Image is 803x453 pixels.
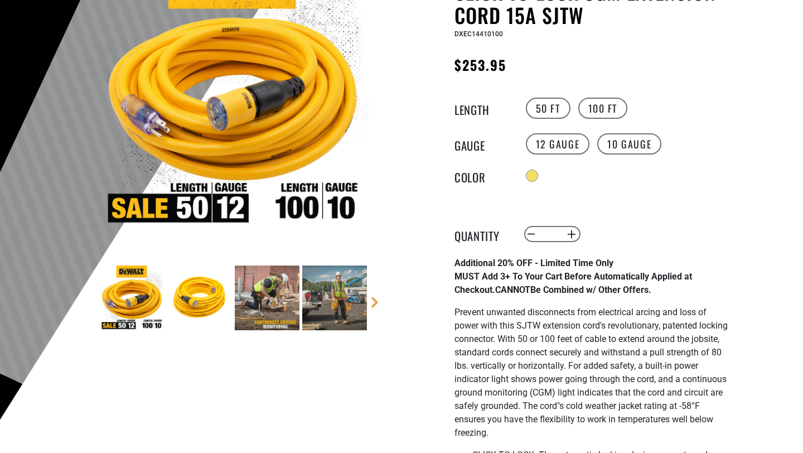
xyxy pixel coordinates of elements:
[454,271,692,295] strong: MUST Add 3+ To Your Cart Before Automatically Applied at Checkout. Be Combined w/ Other Offers.
[369,297,380,308] a: Next
[454,137,510,151] legend: Gauge
[526,98,570,119] label: 50 FT
[454,30,503,38] span: DXEC14410100
[454,168,510,183] legend: Color
[454,307,728,438] span: Prevent unwanted disconnects from electrical arcing and loss of power with this SJTW extension co...
[495,285,530,295] span: CANNOT
[454,101,510,115] legend: Length
[454,227,510,242] label: Quantity
[578,98,628,119] label: 100 FT
[454,55,507,75] span: $253.95
[454,258,613,268] strong: Additional 20% OFF - Limited Time Only
[526,133,590,155] label: 12 Gauge
[597,133,661,155] label: 10 Gauge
